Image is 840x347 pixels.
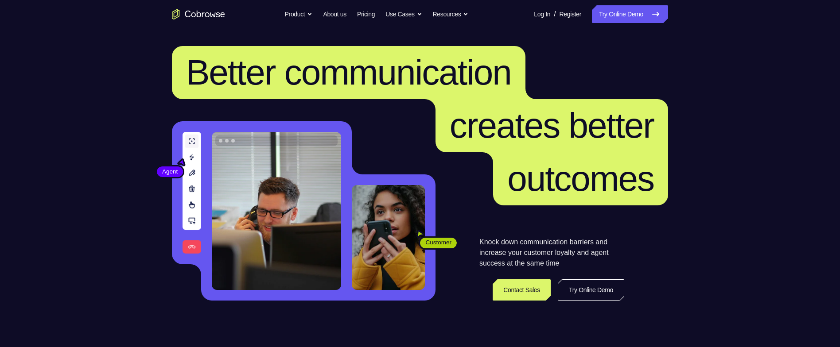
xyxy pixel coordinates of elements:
a: About us [323,5,346,23]
a: Go to the home page [172,9,225,19]
a: Contact Sales [493,279,551,301]
a: Pricing [357,5,375,23]
img: A customer support agent talking on the phone [212,132,341,290]
a: Try Online Demo [558,279,624,301]
p: Knock down communication barriers and increase your customer loyalty and agent success at the sam... [479,237,624,269]
a: Log In [534,5,550,23]
span: / [554,9,556,19]
span: Better communication [186,53,511,92]
button: Resources [433,5,469,23]
a: Try Online Demo [592,5,668,23]
button: Product [285,5,313,23]
button: Use Cases [385,5,422,23]
span: creates better [450,106,654,145]
img: A customer holding their phone [352,185,425,290]
span: outcomes [507,159,654,198]
a: Register [560,5,581,23]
